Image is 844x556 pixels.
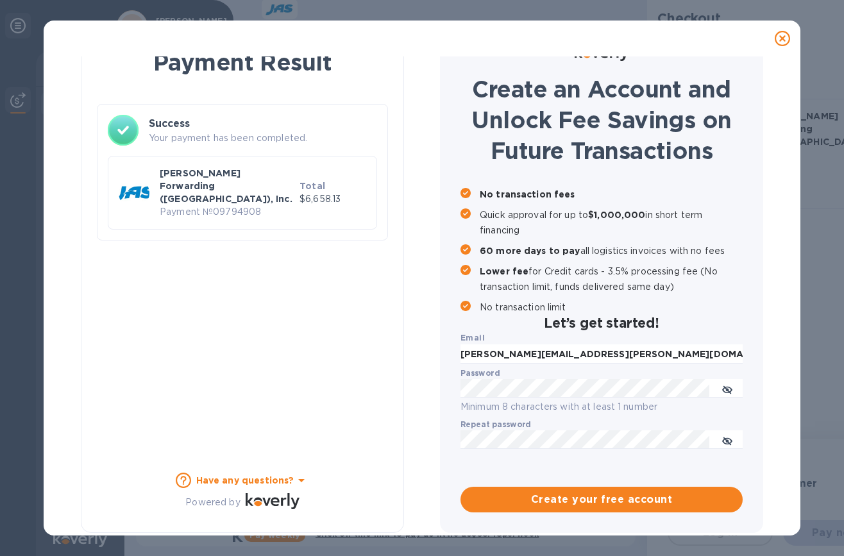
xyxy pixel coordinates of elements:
b: Lower fee [480,266,528,276]
button: Create your free account [460,487,743,512]
img: Logo [246,493,300,509]
p: No transaction limit [480,299,743,315]
p: $6,658.13 [300,192,366,206]
p: all logistics invoices with no fees [480,243,743,258]
p: Powered by [185,496,240,509]
p: Quick approval for up to in short term financing [480,207,743,238]
h1: Payment Result [102,46,383,78]
h2: Let’s get started! [460,315,743,331]
p: [PERSON_NAME] Forwarding ([GEOGRAPHIC_DATA]), Inc. [160,167,294,205]
b: 60 more days to pay [480,246,580,256]
h1: Create an Account and Unlock Fee Savings on Future Transactions [460,74,743,166]
b: Have any questions? [196,475,294,485]
button: toggle password visibility [714,376,740,401]
b: $1,000,000 [588,210,645,220]
label: Password [460,369,500,377]
span: Create your free account [471,492,732,507]
b: Email [460,333,485,342]
b: No transaction fees [480,189,575,199]
p: Payment № 09794908 [160,205,294,219]
p: for Credit cards - 3.5% processing fee (No transaction limit, funds delivered same day) [480,264,743,294]
button: toggle password visibility [714,427,740,453]
p: Minimum 8 characters with at least 1 number [460,400,743,414]
label: Repeat password [460,421,531,428]
input: Enter email address [460,344,743,364]
p: Your payment has been completed. [149,131,377,145]
b: Total [300,181,325,191]
h3: Success [149,116,377,131]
